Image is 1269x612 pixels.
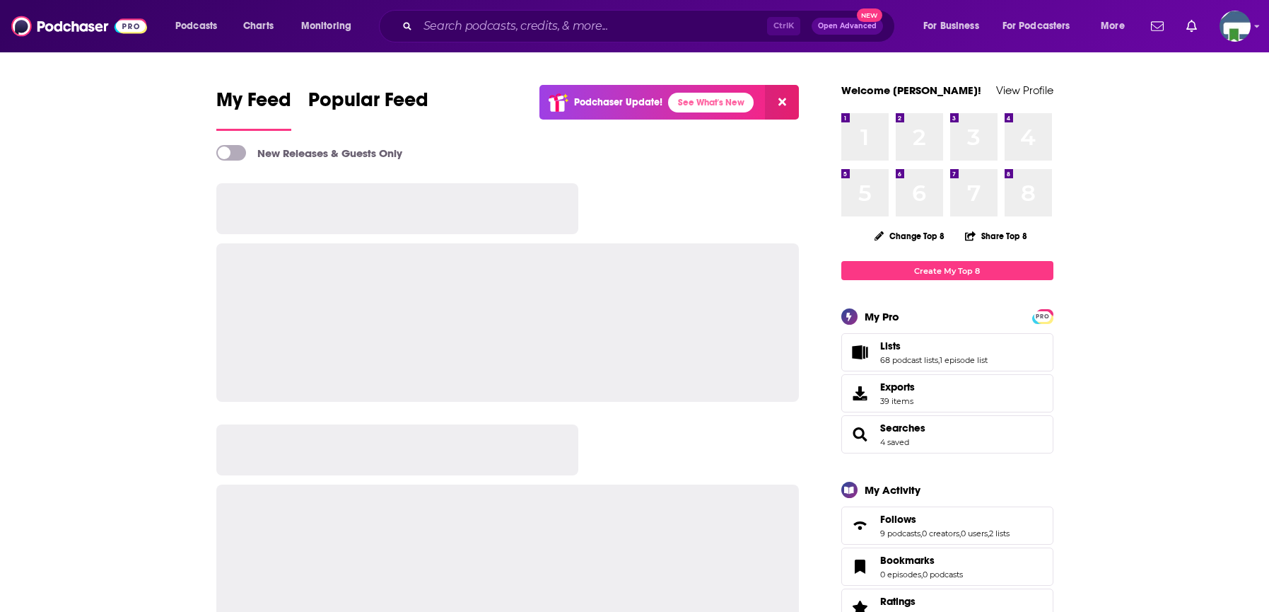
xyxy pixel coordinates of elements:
[818,23,877,30] span: Open Advanced
[1002,16,1070,36] span: For Podcasters
[846,342,875,362] a: Lists
[1220,11,1251,42] img: User Profile
[291,15,370,37] button: open menu
[841,415,1053,454] span: Searches
[923,570,963,579] a: 0 podcasts
[11,13,147,40] img: Podchaser - Follow, Share and Rate Podcasts
[880,595,963,608] a: Ratings
[913,15,997,37] button: open menu
[812,18,883,35] button: Open AdvancedNew
[1034,311,1051,321] a: PRO
[922,529,959,538] a: 0 creators
[841,261,1053,280] a: Create My Top 8
[880,422,925,434] a: Searches
[959,529,961,538] span: ,
[988,529,989,538] span: ,
[1101,16,1125,36] span: More
[301,16,351,36] span: Monitoring
[767,17,800,35] span: Ctrl K
[880,381,915,393] span: Exports
[880,340,901,352] span: Lists
[880,355,938,365] a: 68 podcast lists
[1220,11,1251,42] span: Logged in as KCMedia
[1220,11,1251,42] button: Show profile menu
[993,15,1091,37] button: open menu
[880,554,935,567] span: Bookmarks
[880,513,916,526] span: Follows
[216,88,291,120] span: My Feed
[920,529,922,538] span: ,
[1181,14,1203,38] a: Show notifications dropdown
[880,595,916,608] span: Ratings
[940,355,988,365] a: 1 episode list
[846,383,875,403] span: Exports
[880,513,1010,526] a: Follows
[880,529,920,538] a: 9 podcasts
[857,8,882,22] span: New
[418,15,767,37] input: Search podcasts, credits, & more...
[1145,14,1169,38] a: Show notifications dropdown
[880,437,909,447] a: 4 saved
[938,355,940,365] span: ,
[846,516,875,536] a: Follows
[866,227,954,245] button: Change Top 8
[234,15,282,37] a: Charts
[880,570,921,579] a: 0 episodes
[846,557,875,577] a: Bookmarks
[923,16,979,36] span: For Business
[574,96,662,108] p: Podchaser Update!
[865,483,920,497] div: My Activity
[216,88,291,131] a: My Feed
[165,15,235,37] button: open menu
[964,222,1028,250] button: Share Top 8
[880,340,988,352] a: Lists
[308,88,428,131] a: Popular Feed
[1091,15,1142,37] button: open menu
[243,16,274,36] span: Charts
[846,425,875,444] a: Searches
[216,145,402,161] a: New Releases & Guests Only
[841,83,981,97] a: Welcome [PERSON_NAME]!
[1034,311,1051,322] span: PRO
[880,554,963,567] a: Bookmarks
[841,333,1053,371] span: Lists
[961,529,988,538] a: 0 users
[392,10,908,42] div: Search podcasts, credits, & more...
[880,396,915,406] span: 39 items
[989,529,1010,538] a: 2 lists
[841,507,1053,545] span: Follows
[668,93,754,112] a: See What's New
[996,83,1053,97] a: View Profile
[865,310,899,323] div: My Pro
[921,570,923,579] span: ,
[841,548,1053,586] span: Bookmarks
[308,88,428,120] span: Popular Feed
[175,16,217,36] span: Podcasts
[841,374,1053,412] a: Exports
